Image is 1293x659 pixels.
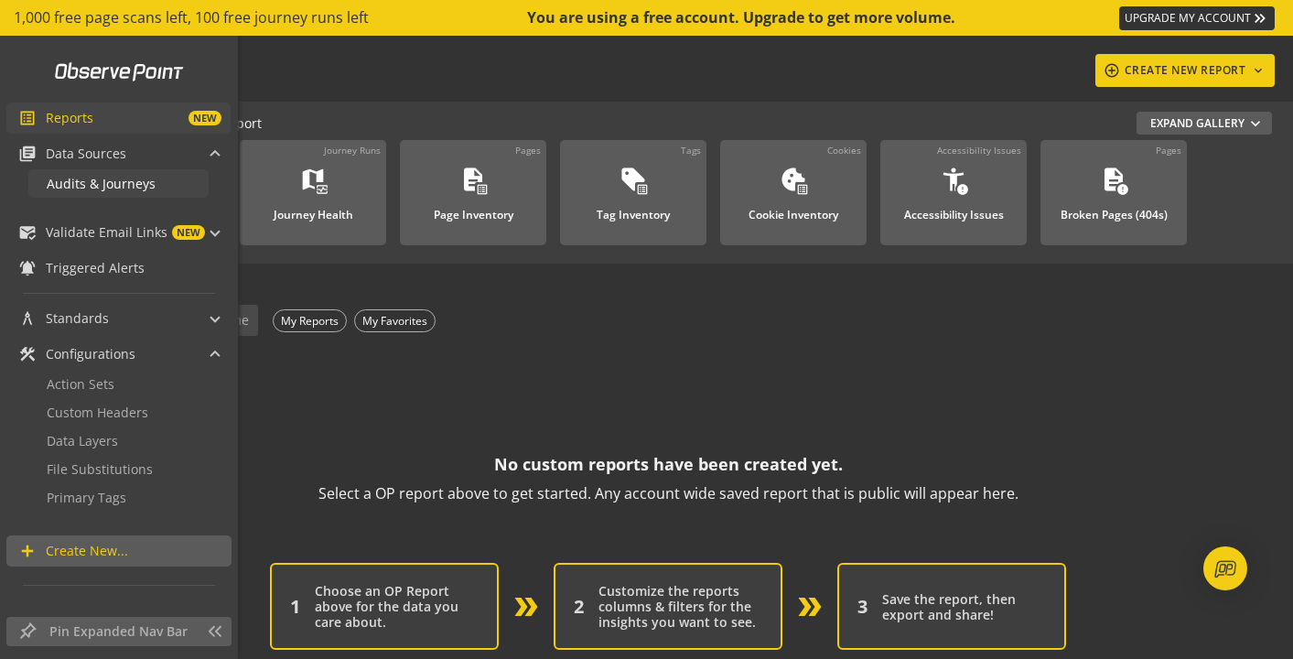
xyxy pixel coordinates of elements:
[46,345,135,363] span: Configurations
[527,7,957,28] div: You are using a free account. Upgrade to get more volume.
[6,169,231,212] div: Data Sources
[620,166,647,193] mat-icon: sell
[597,198,670,221] div: Tag Inventory
[47,375,114,393] span: Action Sets
[720,140,867,245] a: CookiesCookie Inventory
[299,166,327,193] mat-icon: map
[18,309,37,328] mat-icon: architecture
[315,183,329,196] mat-icon: monitor_heart
[880,140,1027,245] a: Accessibility IssuesAccessibility Issues
[354,309,436,332] div: My Favorites
[574,596,584,618] div: 2
[882,591,1046,622] div: Save the report, then export and share!
[400,140,546,245] a: PagesPage Inventory
[14,7,369,28] span: 1,000 free page scans left, 100 free journey runs left
[6,253,231,284] a: Triggered Alerts
[560,140,706,245] a: TagsTag Inventory
[459,166,487,193] mat-icon: description
[290,596,300,618] div: 1
[1115,183,1129,196] mat-icon: error
[1156,144,1181,157] div: Pages
[749,198,838,221] div: Cookie Inventory
[598,583,762,630] div: Customize the reports columns & filters for the insights you want to see.
[1103,62,1121,79] mat-icon: add_circle_outline
[1040,140,1187,245] a: PagesBroken Pages (404s)
[6,535,232,567] a: Create New...
[47,175,156,192] span: Audits & Journeys
[80,264,1256,301] div: SAVED REPORTS
[47,489,126,506] span: Primary Tags
[1119,6,1275,30] a: UPGRADE MY ACCOUNT
[274,198,353,221] div: Journey Health
[18,145,37,163] mat-icon: library_books
[827,144,861,157] div: Cookies
[18,345,37,363] mat-icon: construction
[18,223,37,242] mat-icon: mark_email_read
[46,145,126,163] span: Data Sources
[46,542,128,560] span: Create New...
[80,112,1272,137] div: - Start a New Report
[795,183,809,196] mat-icon: list_alt
[46,309,109,328] span: Standards
[6,370,231,526] div: Configurations
[857,596,867,618] div: 3
[46,223,167,242] span: Validate Email Links
[681,144,701,157] div: Tags
[1203,546,1247,590] div: Open Intercom Messenger
[47,460,153,478] span: File Substitutions
[1103,54,1268,87] div: CREATE NEW REPORT
[47,404,148,421] span: Custom Headers
[1061,198,1168,221] div: Broken Pages (404s)
[6,339,231,370] mat-expansion-panel-header: Configurations
[240,140,386,245] a: Journey RunsJourney Health
[1251,9,1269,27] mat-icon: keyboard_double_arrow_right
[1100,166,1127,193] mat-icon: description
[1095,54,1276,87] button: CREATE NEW REPORT
[6,217,231,248] mat-expansion-panel-header: Validate Email LinksNEW
[434,198,513,221] div: Page Inventory
[189,111,221,125] span: NEW
[18,542,37,560] mat-icon: add
[635,183,649,196] mat-icon: list_alt
[172,225,205,240] span: NEW
[780,166,807,193] mat-icon: cookie
[273,309,347,332] div: My Reports
[46,259,145,277] span: Triggered Alerts
[324,144,381,157] div: Journey Runs
[937,144,1021,157] div: Accessibility Issues
[1137,112,1272,135] button: Expand Gallery
[49,622,197,641] span: Pin Expanded Nav Bar
[46,109,93,127] span: Reports
[318,479,1018,508] p: Select a OP report above to get started. Any account wide saved report that is public will appear...
[6,303,231,334] mat-expansion-panel-header: Standards
[494,449,843,479] p: No custom reports have been created yet.
[1249,63,1267,78] mat-icon: keyboard_arrow_down
[1246,114,1265,133] mat-icon: expand_more
[6,103,231,134] a: ReportsNEW
[475,183,489,196] mat-icon: list_alt
[47,432,118,449] span: Data Layers
[955,183,969,196] mat-icon: error
[315,583,479,630] div: Choose an OP Report above for the data you care about.
[940,166,967,193] mat-icon: accessibility_new
[18,259,37,277] mat-icon: notifications_active
[515,144,541,157] div: Pages
[904,198,1004,221] div: Accessibility Issues
[6,138,231,169] mat-expansion-panel-header: Data Sources
[18,109,37,127] mat-icon: list_alt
